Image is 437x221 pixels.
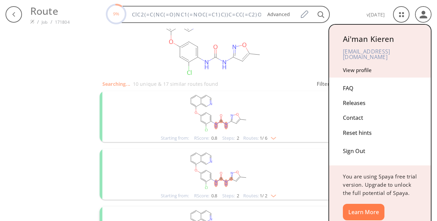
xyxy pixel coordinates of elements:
[343,35,417,43] div: Ai'man Kieren
[343,67,372,73] a: View profile
[343,173,417,196] span: You are using Spaya free trial version. Upgrade to unlock the full potential of Spaya.
[343,126,417,140] div: Reset hints
[343,81,417,96] div: FAQ
[343,43,417,66] div: [EMAIL_ADDRESS][DOMAIN_NAME]
[343,204,384,220] button: Learn More
[343,96,417,110] div: Releases
[343,140,417,159] div: Sign Out
[343,110,417,125] div: Contact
